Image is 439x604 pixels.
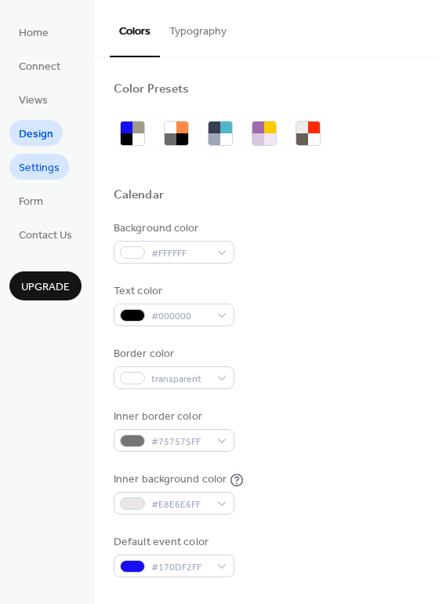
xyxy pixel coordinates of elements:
a: Home [9,19,58,45]
span: Form [19,194,43,210]
span: #000000 [151,308,209,325]
span: #E8E6E6FF [151,497,209,513]
div: Default event color [114,534,231,551]
div: Text color [114,283,231,300]
div: Calendar [114,187,164,204]
div: Color Presets [114,82,189,98]
span: Connect [19,59,60,75]
a: Design [9,120,63,146]
a: Connect [9,53,70,78]
a: Contact Us [9,221,82,247]
span: Views [19,93,48,109]
span: Home [19,25,49,42]
a: Settings [9,154,69,180]
div: Inner background color [114,471,227,488]
button: Upgrade [9,271,82,300]
span: Settings [19,160,60,176]
div: Border color [114,346,231,362]
div: Inner border color [114,409,231,425]
div: Background color [114,220,231,237]
span: Contact Us [19,227,72,244]
span: #FFFFFF [151,246,209,262]
span: Design [19,126,53,143]
a: Views [9,86,57,112]
span: #170DF2FF [151,559,209,576]
a: Form [9,187,53,213]
span: Upgrade [21,279,70,296]
span: transparent [151,371,209,388]
span: #757575FF [151,434,209,450]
